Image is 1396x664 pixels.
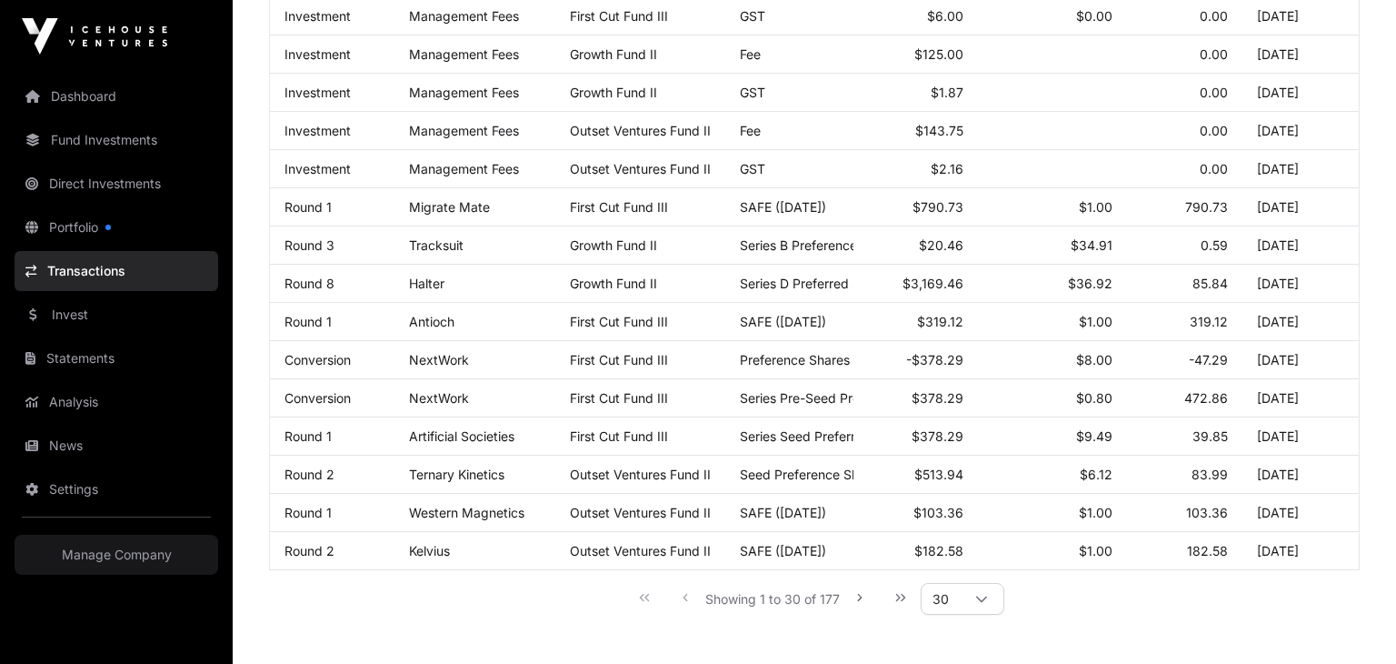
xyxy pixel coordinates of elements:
span: GST [740,161,765,176]
span: 0.00 [1200,46,1228,62]
span: 39.85 [1192,428,1228,444]
a: Portfolio [15,207,218,247]
a: Conversion [284,390,351,406]
td: [DATE] [1242,188,1359,226]
td: $3,169.46 [853,265,978,303]
a: Kelvius [409,543,450,558]
td: $103.36 [853,494,978,532]
a: First Cut Fund III [570,390,668,406]
td: [DATE] [1242,303,1359,341]
a: NextWork [409,390,469,406]
a: Round 1 [284,428,332,444]
a: Outset Ventures Fund II [570,543,711,558]
a: Round 1 [284,314,332,329]
span: $36.92 [1068,276,1112,291]
span: 472.86 [1184,390,1228,406]
a: Fund Investments [15,120,218,160]
span: Series B Preference Shares [740,237,902,253]
span: GST [740,8,765,24]
p: Management Fees [409,123,541,138]
a: Round 2 [284,543,334,558]
span: 103.36 [1186,505,1228,520]
td: $125.00 [853,35,978,74]
a: Investment [284,8,351,24]
span: Series Seed Preferred Stock [740,428,909,444]
button: Last Page [882,579,919,616]
a: Halter [409,276,444,291]
span: $34.91 [1071,237,1112,253]
a: Dashboard [15,76,218,116]
a: First Cut Fund III [570,352,668,367]
a: Growth Fund II [570,237,657,253]
a: Round 3 [284,237,334,253]
td: $20.46 [853,226,978,265]
td: $143.75 [853,112,978,150]
td: [DATE] [1242,341,1359,379]
a: First Cut Fund III [570,314,668,329]
iframe: Chat Widget [1305,577,1396,664]
td: [DATE] [1242,456,1359,494]
span: SAFE ([DATE]) [740,314,826,329]
td: [DATE] [1242,74,1359,112]
span: $0.00 [1076,8,1112,24]
span: -47.29 [1189,352,1228,367]
span: 85.84 [1192,276,1228,291]
a: Migrate Mate [409,199,490,215]
a: NextWork [409,352,469,367]
a: Tracksuit [409,237,464,253]
a: Growth Fund II [570,85,657,100]
span: Rows per page [922,584,960,614]
span: $0.80 [1076,390,1112,406]
span: Series D Preferred Stock [740,276,887,291]
span: $1.00 [1079,505,1112,520]
a: Investment [284,85,351,100]
a: Artificial Societies [409,428,514,444]
a: Investment [284,161,351,176]
a: Round 1 [284,199,332,215]
a: Transactions [15,251,218,291]
td: $378.29 [853,418,978,456]
a: Ternary Kinetics [409,467,504,482]
td: $1.87 [853,74,978,112]
a: Analysis [15,382,218,422]
span: Preference Shares [740,352,850,367]
a: Outset Ventures Fund II [570,123,711,138]
td: [DATE] [1242,112,1359,150]
span: Fee [740,123,761,138]
span: SAFE ([DATE]) [740,505,826,520]
a: Invest [15,295,218,335]
span: 182.58 [1187,543,1228,558]
span: 0.00 [1200,85,1228,100]
span: 0.59 [1201,237,1228,253]
td: $378.29 [853,379,978,418]
a: Growth Fund II [570,46,657,62]
p: Management Fees [409,46,541,62]
a: Settings [15,469,218,509]
a: Manage Company [15,535,218,575]
td: [DATE] [1242,379,1359,418]
span: SAFE ([DATE]) [740,199,826,215]
td: [DATE] [1242,532,1359,570]
a: Antioch [409,314,454,329]
td: [DATE] [1242,494,1359,532]
span: SAFE ([DATE]) [740,543,826,558]
span: Seed Preference Shares [740,467,884,482]
td: $319.12 [853,303,978,341]
span: $9.49 [1076,428,1112,444]
td: $790.73 [853,188,978,226]
img: Icehouse Ventures Logo [22,18,167,55]
span: 0.00 [1200,123,1228,138]
td: $182.58 [853,532,978,570]
td: [DATE] [1242,150,1359,188]
a: Outset Ventures Fund II [570,505,711,520]
td: [DATE] [1242,226,1359,265]
a: Round 2 [284,467,334,482]
a: Statements [15,338,218,378]
span: 790.73 [1185,199,1228,215]
span: Showing 1 to 30 of 177 [705,591,840,607]
span: $6.12 [1080,467,1112,482]
a: First Cut Fund III [570,199,668,215]
td: $2.16 [853,150,978,188]
a: Conversion [284,352,351,367]
td: [DATE] [1242,418,1359,456]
